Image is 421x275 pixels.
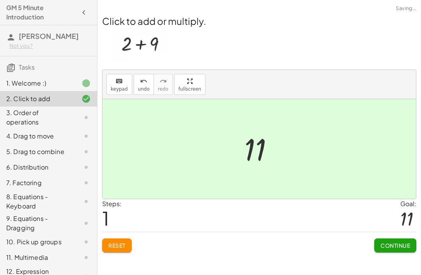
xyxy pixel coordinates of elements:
[6,3,77,22] h4: GM 5 Minute Introduction
[6,237,69,247] div: 10. Pick up groups
[102,14,416,28] h2: Click to add or multiply.
[106,74,132,95] button: keyboardkeypad
[380,242,410,249] span: Continue
[6,79,69,88] div: 1. Welcome :)
[400,199,416,208] div: Goal:
[81,163,91,172] i: Task not started.
[158,86,168,92] span: redo
[138,86,150,92] span: undo
[19,32,79,40] span: [PERSON_NAME]
[179,86,201,92] span: fullscreen
[81,237,91,247] i: Task not started.
[111,28,169,61] img: acc24cad2d66776ab3378aca534db7173dae579742b331bb719a8ca59f72f8de.webp
[6,192,69,211] div: 8. Equations - Keyboard
[6,178,69,187] div: 7. Factoring
[81,253,91,262] i: Task not started.
[81,94,91,103] i: Task finished and correct.
[108,242,126,249] span: Reset
[134,74,154,95] button: undoundo
[19,63,35,71] span: Tasks
[115,77,123,86] i: keyboard
[6,163,69,172] div: 6. Distribution
[81,113,91,122] i: Task not started.
[174,74,205,95] button: fullscreen
[81,147,91,156] i: Task not started.
[6,147,69,156] div: 5. Drag to combine
[81,219,91,228] i: Task not started.
[81,131,91,141] i: Task not started.
[102,206,109,230] span: 1
[140,77,147,86] i: undo
[102,200,122,208] label: Steps:
[9,42,91,50] div: Not you?
[396,5,416,12] span: Saving…
[81,79,91,88] i: Task finished.
[154,74,173,95] button: redoredo
[159,77,167,86] i: redo
[111,86,128,92] span: keypad
[6,94,69,103] div: 2. Click to add
[6,131,69,141] div: 4. Drag to move
[81,197,91,206] i: Task not started.
[81,178,91,187] i: Task not started.
[374,238,416,252] button: Continue
[6,214,69,233] div: 9. Equations - Dragging
[102,238,132,252] button: Reset
[6,108,69,127] div: 3. Order of operations
[6,253,69,262] div: 11. Multimedia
